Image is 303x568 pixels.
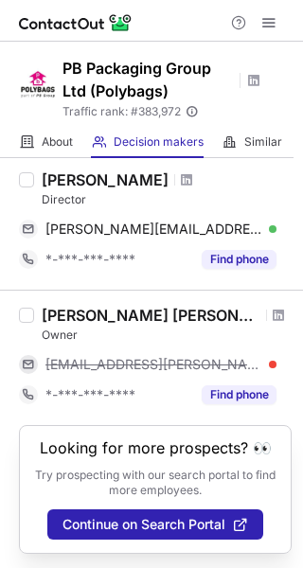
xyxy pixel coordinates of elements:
div: Director [42,191,292,208]
span: Traffic rank: # 383,972 [62,105,181,118]
button: Reveal Button [202,250,276,269]
span: [EMAIL_ADDRESS][PERSON_NAME][DOMAIN_NAME] [45,356,262,373]
div: [PERSON_NAME] [PERSON_NAME] [42,306,260,325]
span: Similar [244,134,282,150]
p: Try prospecting with our search portal to find more employees. [33,468,277,498]
span: Continue on Search Portal [62,517,225,532]
h1: PB Packaging Group Ltd (Polybags) [62,57,233,102]
span: Decision makers [114,134,204,150]
button: Reveal Button [202,385,276,404]
img: 32f52841639c1b0aa7a5776c4f2b7852 [19,65,57,103]
span: [PERSON_NAME][EMAIL_ADDRESS][PERSON_NAME][DOMAIN_NAME] [45,221,262,238]
div: Owner [42,327,292,344]
span: About [42,134,73,150]
img: ContactOut v5.3.10 [19,11,133,34]
header: Looking for more prospects? 👀 [40,439,272,456]
button: Continue on Search Portal [47,509,263,540]
div: [PERSON_NAME] [42,170,169,189]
